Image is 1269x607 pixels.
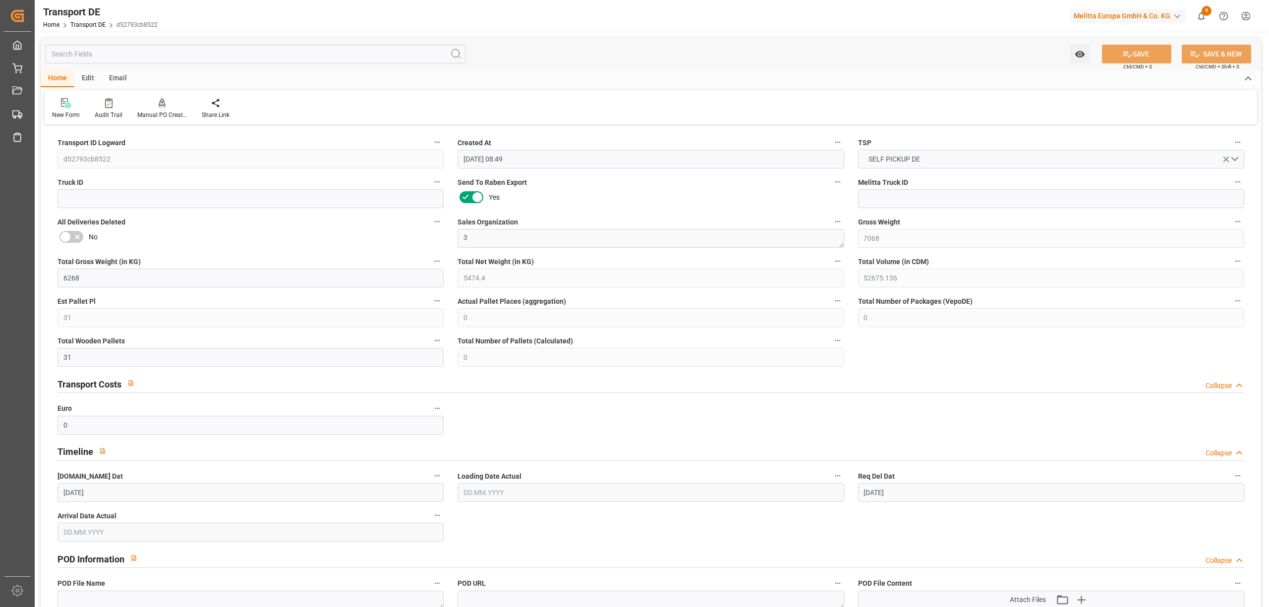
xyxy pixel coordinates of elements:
[458,138,491,148] span: Created At
[458,483,844,502] input: DD.MM.YYYY
[1070,9,1186,23] div: Melitta Europa GmbH & Co. KG
[858,471,895,482] span: Req Del Dat
[431,255,444,268] button: Total Gross Weight (in KG)
[95,110,122,119] div: Audit Trail
[1206,381,1232,391] div: Collapse
[1070,6,1190,25] button: Melitta Europa GmbH & Co. KG
[58,217,125,227] span: All Deliveries Deleted
[1206,448,1232,458] div: Collapse
[58,378,121,391] h2: Transport Costs
[1231,577,1244,590] button: POD File Content
[1231,255,1244,268] button: Total Volume (in CDM)
[58,445,93,458] h2: Timeline
[70,21,106,28] a: Transport DE
[431,175,444,188] button: Truck ID
[1231,136,1244,149] button: TSP
[41,70,74,87] div: Home
[831,175,844,188] button: Send To Raben Export
[858,177,908,188] span: Melitta Truck ID
[858,257,929,267] span: Total Volume (in CDM)
[831,469,844,482] button: Loading Date Actual
[58,257,141,267] span: Total Gross Weight (in KG)
[831,334,844,347] button: Total Number of Pallets (Calculated)
[458,336,573,346] span: Total Number of Pallets (Calculated)
[1070,45,1090,63] button: open menu
[137,110,187,119] div: Manual PO Creation
[831,294,844,307] button: Actual Pallet Places (aggregation)
[458,217,518,227] span: Sales Organization
[458,296,566,307] span: Actual Pallet Places (aggregation)
[43,4,158,19] div: Transport DE
[93,441,112,460] button: View description
[431,469,444,482] button: [DOMAIN_NAME] Dat
[431,294,444,307] button: Est Pallet Pl
[58,138,125,148] span: Transport ID Logward
[58,511,116,521] span: Arrival Date Actual
[489,192,500,203] span: Yes
[1206,555,1232,566] div: Collapse
[58,403,72,414] span: Euro
[431,509,444,522] button: Arrival Date Actual
[858,138,871,148] span: TSP
[431,215,444,228] button: All Deliveries Deleted
[458,578,486,589] span: POD URL
[831,577,844,590] button: POD URL
[458,471,521,482] span: Loading Date Actual
[858,150,1244,168] button: open menu
[1190,5,1212,27] button: show 9 new notifications
[858,578,912,589] span: POD File Content
[1102,45,1171,63] button: SAVE
[1231,175,1244,188] button: Melitta Truck ID
[458,257,534,267] span: Total Net Weight (in KG)
[58,296,96,307] span: Est Pallet Pl
[458,229,844,248] textarea: 3
[1231,215,1244,228] button: Gross Weight
[458,150,844,168] input: DD.MM.YYYY HH:MM
[121,374,140,392] button: View description
[1212,5,1235,27] button: Help Center
[102,70,134,87] div: Email
[431,402,444,415] button: Euro
[89,232,98,242] span: No
[58,523,444,542] input: DD.MM.YYYY
[58,578,105,589] span: POD File Name
[1182,45,1251,63] button: SAVE & NEW
[58,483,444,502] input: DD.MM.YYYY
[458,177,527,188] span: Send To Raben Export
[1231,294,1244,307] button: Total Number of Packages (VepoDE)
[858,296,973,307] span: Total Number of Packages (VepoDE)
[1231,469,1244,482] button: Req Del Dat
[858,483,1244,502] input: DD.MM.YYYY
[1010,595,1046,605] span: Attach Files
[831,215,844,228] button: Sales Organization
[52,110,80,119] div: New Form
[1196,63,1239,70] span: Ctrl/CMD + Shift + S
[858,217,900,227] span: Gross Weight
[1123,63,1152,70] span: Ctrl/CMD + S
[831,255,844,268] button: Total Net Weight (in KG)
[124,549,143,567] button: View description
[1202,6,1211,16] span: 9
[431,577,444,590] button: POD File Name
[43,21,59,28] a: Home
[431,334,444,347] button: Total Wooden Pallets
[58,177,83,188] span: Truck ID
[58,336,125,346] span: Total Wooden Pallets
[46,45,465,63] input: Search Fields
[431,136,444,149] button: Transport ID Logward
[864,154,925,165] span: SELF PICKUP DE
[58,471,123,482] span: [DOMAIN_NAME] Dat
[202,110,230,119] div: Share Link
[58,552,124,566] h2: POD Information
[831,136,844,149] button: Created At
[74,70,102,87] div: Edit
